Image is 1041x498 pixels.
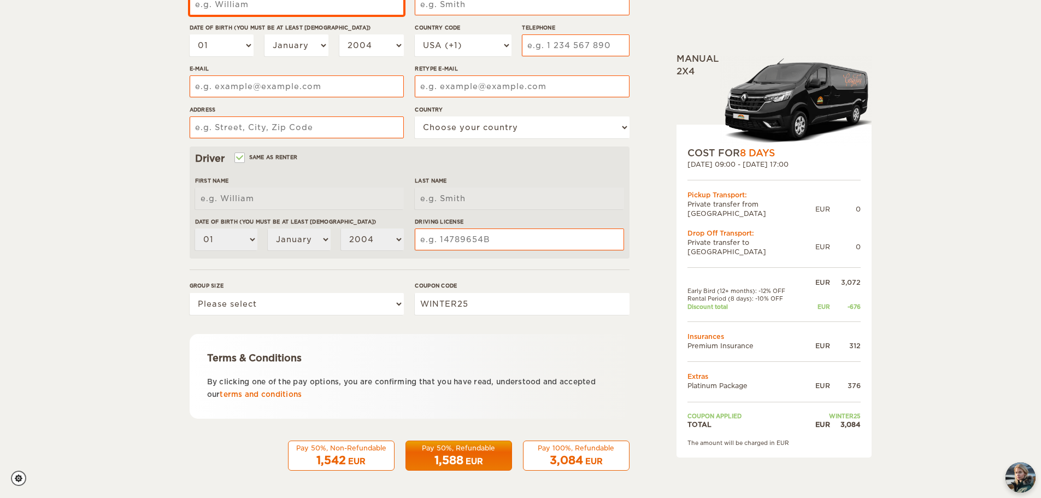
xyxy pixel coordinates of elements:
td: Private transfer to [GEOGRAPHIC_DATA] [687,238,815,256]
a: terms and conditions [220,390,302,399]
input: e.g. William [195,188,404,209]
div: 312 [830,341,861,350]
label: Address [190,106,404,114]
button: Pay 50%, Non-Refundable 1,542 EUR [288,441,395,471]
div: [DATE] 09:00 - [DATE] 17:00 [687,160,861,169]
div: COST FOR [687,147,861,160]
img: Freyja at Cozy Campers [1005,462,1036,493]
td: TOTAL [687,420,806,429]
div: 376 [830,381,861,390]
input: e.g. Smith [415,188,624,209]
label: Telephone [522,24,629,32]
div: EUR [348,456,366,467]
div: EUR [815,242,830,251]
label: Date of birth (You must be at least [DEMOGRAPHIC_DATA]) [190,24,404,32]
div: EUR [815,204,830,214]
label: E-mail [190,65,404,73]
label: Same as renter [236,152,298,162]
div: EUR [805,341,830,350]
div: EUR [805,420,830,429]
td: Rental Period (8 days): -10% OFF [687,295,806,302]
div: Driver [195,152,624,165]
div: EUR [805,381,830,390]
div: EUR [466,456,483,467]
label: Last Name [415,177,624,185]
span: 8 Days [740,148,775,159]
input: Same as renter [236,155,243,162]
div: Pay 100%, Refundable [530,443,622,453]
td: Early Bird (12+ months): -12% OFF [687,287,806,295]
label: Country Code [415,24,511,32]
div: EUR [805,303,830,310]
span: 1,542 [316,454,346,467]
input: e.g. Street, City, Zip Code [190,116,404,138]
div: 3,084 [830,420,861,429]
span: 1,588 [434,454,463,467]
label: Group size [190,282,404,290]
td: Extras [687,372,861,381]
td: Insurances [687,332,861,341]
label: Coupon code [415,282,629,290]
div: 0 [830,242,861,251]
div: EUR [585,456,603,467]
div: Pay 50%, Non-Refundable [295,443,387,453]
button: chat-button [1005,462,1036,493]
div: The amount will be charged in EUR [687,439,861,447]
p: By clicking one of the pay options, you are confirming that you have read, understood and accepte... [207,376,612,401]
div: EUR [805,278,830,287]
label: Retype E-mail [415,65,629,73]
label: Driving License [415,218,624,226]
td: WINTER25 [805,412,860,420]
img: Langur-m-c-logo-2.png [720,56,872,147]
div: 0 [830,204,861,214]
input: e.g. 1 234 567 890 [522,34,629,56]
td: Coupon applied [687,412,806,420]
a: Cookie settings [11,471,33,486]
td: Premium Insurance [687,341,806,350]
div: Pay 50%, Refundable [413,443,505,453]
div: Terms & Conditions [207,351,612,365]
td: Private transfer from [GEOGRAPHIC_DATA] [687,200,815,218]
button: Pay 100%, Refundable 3,084 EUR [523,441,630,471]
label: First Name [195,177,404,185]
div: Manual 2x4 [677,53,872,147]
span: 3,084 [550,454,583,467]
button: Pay 50%, Refundable 1,588 EUR [405,441,512,471]
div: Pickup Transport: [687,190,861,200]
td: Platinum Package [687,381,806,390]
div: Drop Off Transport: [687,229,861,238]
td: Discount total [687,303,806,310]
label: Country [415,106,629,114]
input: e.g. example@example.com [190,75,404,97]
div: 3,072 [830,278,861,287]
input: e.g. 14789654B [415,229,624,250]
div: -676 [830,303,861,310]
label: Date of birth (You must be at least [DEMOGRAPHIC_DATA]) [195,218,404,226]
input: e.g. example@example.com [415,75,629,97]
